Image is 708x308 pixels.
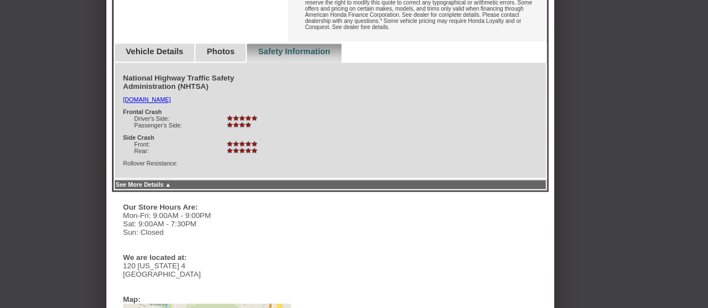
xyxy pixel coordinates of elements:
[227,141,257,146] img: icon_star_5.png
[123,134,263,141] div: Side Crash
[134,122,263,129] div: Passenger's Side:
[134,148,263,154] div: Rear:
[123,253,285,262] div: We are located at:
[123,295,140,304] div: Map:
[126,47,184,56] a: Vehicle Details
[123,96,171,103] a: [DOMAIN_NAME]
[134,141,263,148] div: Front:
[116,181,171,188] a: See More Details ▲
[123,74,263,91] div: National Highway Traffic Safety Administration (NHTSA)
[227,122,251,127] img: icon_star_4.png
[227,115,257,121] img: icon_star_5.png
[258,47,330,56] a: Safety Information
[123,108,263,115] div: Frontal Crash
[123,160,263,167] div: Rollover Resistance:
[123,203,285,211] div: Our Store Hours Are:
[134,115,263,122] div: Driver's Side:
[207,47,235,56] a: Photos
[123,262,291,278] div: 120 [US_STATE] 4 [GEOGRAPHIC_DATA]
[123,211,291,236] div: Mon-Fri: 9:00AM - 9:00PM Sat: 9:00AM - 7:30PM Sun: Closed
[227,148,257,153] img: icon_star_5.png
